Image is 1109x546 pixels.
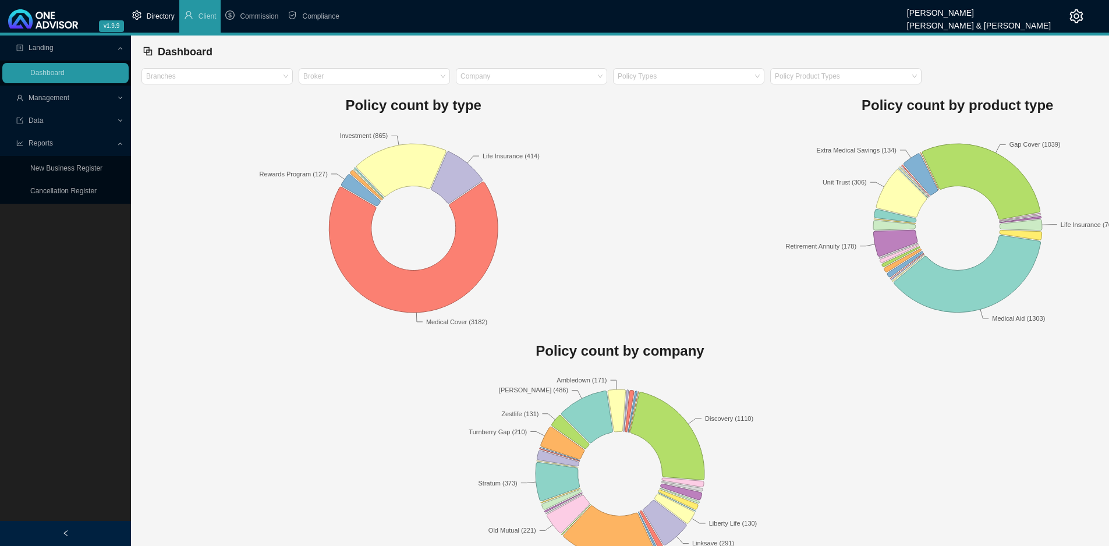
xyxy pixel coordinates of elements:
[158,46,212,58] span: Dashboard
[141,339,1099,363] h1: Policy count by company
[199,12,217,20] span: Client
[469,428,527,435] text: Turnberry Gap (210)
[141,94,686,117] h1: Policy count by type
[557,377,607,384] text: Ambledown (171)
[709,520,757,527] text: Liberty Life (130)
[483,153,540,159] text: Life Insurance (414)
[816,147,897,154] text: Extra Medical Savings (134)
[29,116,43,125] span: Data
[8,9,78,29] img: 2df55531c6924b55f21c4cf5d4484680-logo-light.svg
[147,12,175,20] span: Directory
[29,139,53,147] span: Reports
[992,315,1045,322] text: Medical Aid (1303)
[16,117,23,124] span: import
[225,10,235,20] span: dollar
[30,164,102,172] a: New Business Register
[29,44,54,52] span: Landing
[16,94,23,101] span: user
[260,171,328,178] text: Rewards Program (127)
[29,94,69,102] span: Management
[288,10,297,20] span: safety
[30,187,97,195] a: Cancellation Register
[302,12,339,20] span: Compliance
[1069,9,1083,23] span: setting
[340,133,388,140] text: Investment (865)
[785,243,856,250] text: Retirement Annuity (178)
[501,410,538,417] text: Zestlife (131)
[132,10,141,20] span: setting
[143,46,153,56] span: block
[479,480,518,487] text: Stratum (373)
[30,69,65,77] a: Dashboard
[1009,141,1060,148] text: Gap Cover (1039)
[62,530,69,537] span: left
[907,3,1051,16] div: [PERSON_NAME]
[499,387,568,394] text: [PERSON_NAME] (486)
[99,20,124,32] span: v1.9.9
[16,140,23,147] span: line-chart
[907,16,1051,29] div: [PERSON_NAME] & [PERSON_NAME]
[16,44,23,51] span: profile
[705,415,753,422] text: Discovery (1110)
[488,527,536,534] text: Old Mutual (221)
[426,318,487,325] text: Medical Cover (3182)
[823,179,867,186] text: Unit Trust (306)
[184,10,193,20] span: user
[240,12,278,20] span: Commission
